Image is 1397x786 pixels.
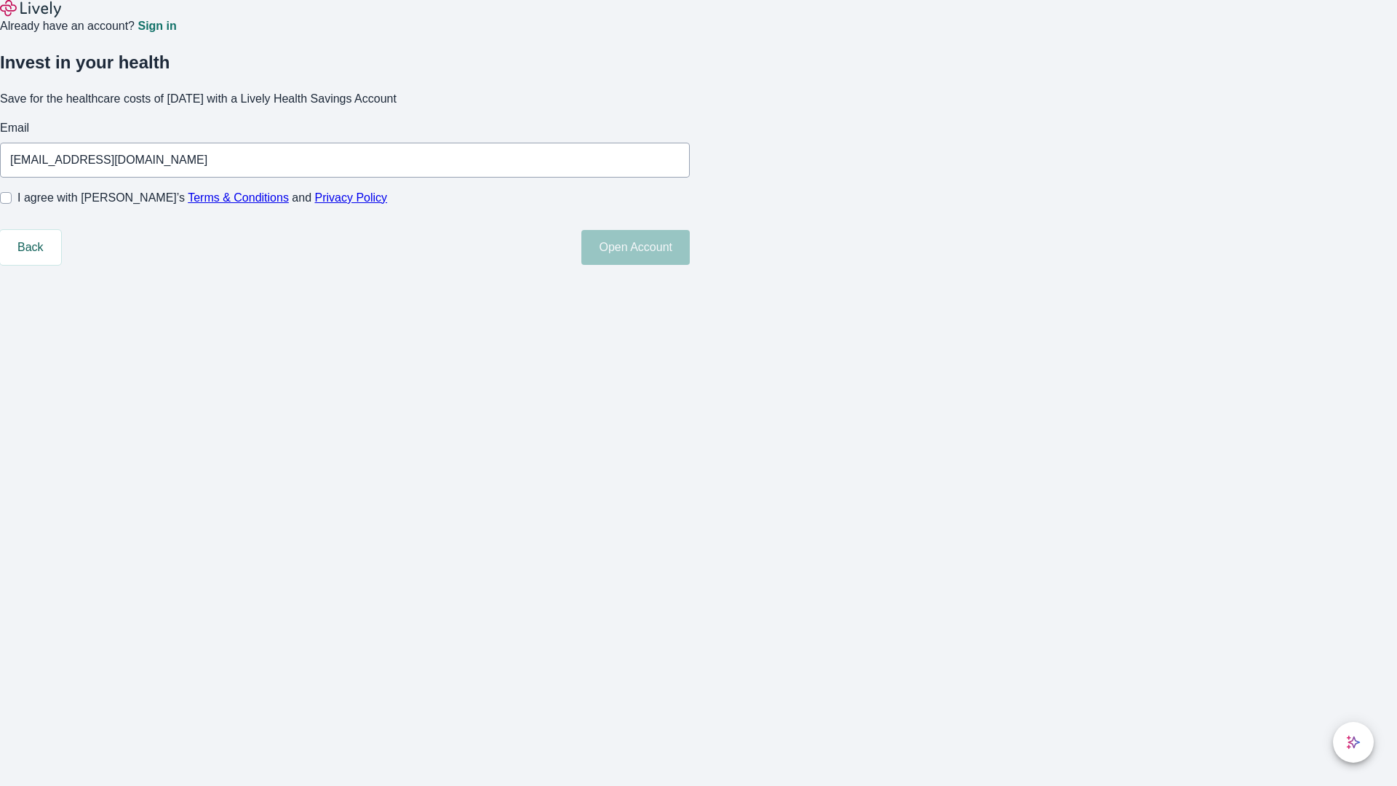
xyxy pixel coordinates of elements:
svg: Lively AI Assistant [1346,735,1361,750]
a: Sign in [138,20,176,32]
button: chat [1333,722,1374,763]
a: Privacy Policy [315,191,388,204]
a: Terms & Conditions [188,191,289,204]
span: I agree with [PERSON_NAME]’s and [17,189,387,207]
